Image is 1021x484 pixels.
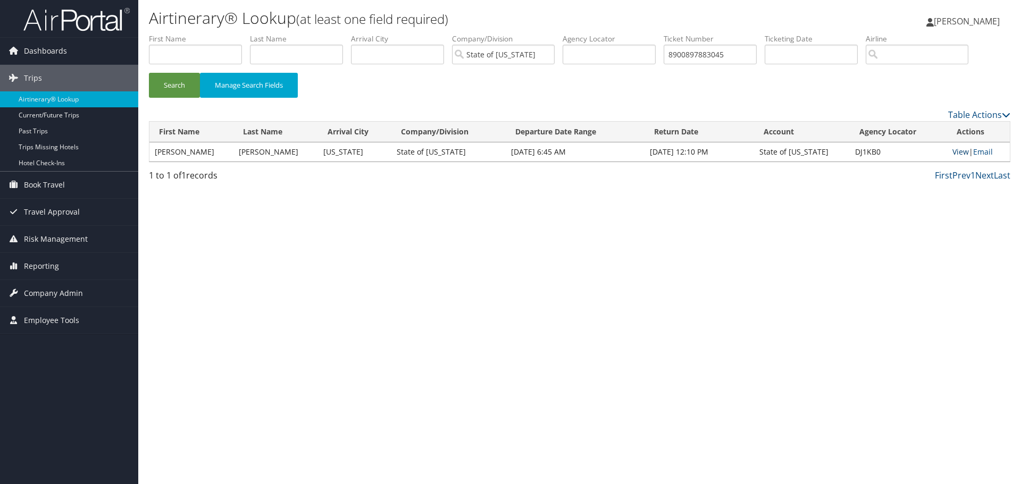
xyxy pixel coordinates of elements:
[318,142,391,162] td: [US_STATE]
[452,33,563,44] label: Company/Division
[952,147,969,157] a: View
[149,142,233,162] td: [PERSON_NAME]
[149,33,250,44] label: First Name
[24,226,88,252] span: Risk Management
[181,169,186,181] span: 1
[935,169,952,181] a: First
[233,122,317,142] th: Last Name: activate to sort column ascending
[765,33,866,44] label: Ticketing Date
[24,253,59,279] span: Reporting
[975,169,994,181] a: Next
[24,307,79,334] span: Employee Tools
[24,38,67,64] span: Dashboards
[994,169,1010,181] a: Last
[506,122,644,142] th: Departure Date Range: activate to sort column ascending
[149,7,723,29] h1: Airtinerary® Lookup
[947,122,1010,142] th: Actions
[318,122,391,142] th: Arrival City: activate to sort column ascending
[934,15,1000,27] span: [PERSON_NAME]
[645,142,754,162] td: [DATE] 12:10 PM
[233,142,317,162] td: [PERSON_NAME]
[754,142,850,162] td: State of [US_STATE]
[850,142,948,162] td: DJ1KB0
[296,10,448,28] small: (at least one field required)
[391,142,506,162] td: State of [US_STATE]
[866,33,976,44] label: Airline
[24,65,42,91] span: Trips
[563,33,664,44] label: Agency Locator
[664,33,765,44] label: Ticket Number
[926,5,1010,37] a: [PERSON_NAME]
[947,142,1010,162] td: |
[351,33,452,44] label: Arrival City
[970,169,975,181] a: 1
[250,33,351,44] label: Last Name
[24,199,80,225] span: Travel Approval
[754,122,850,142] th: Account: activate to sort column ascending
[506,142,644,162] td: [DATE] 6:45 AM
[23,7,130,32] img: airportal-logo.png
[973,147,993,157] a: Email
[850,122,948,142] th: Agency Locator: activate to sort column ascending
[200,73,298,98] button: Manage Search Fields
[149,122,233,142] th: First Name: activate to sort column ascending
[24,172,65,198] span: Book Travel
[391,122,506,142] th: Company/Division
[24,280,83,307] span: Company Admin
[948,109,1010,121] a: Table Actions
[645,122,754,142] th: Return Date: activate to sort column ascending
[952,169,970,181] a: Prev
[149,73,200,98] button: Search
[149,169,353,187] div: 1 to 1 of records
